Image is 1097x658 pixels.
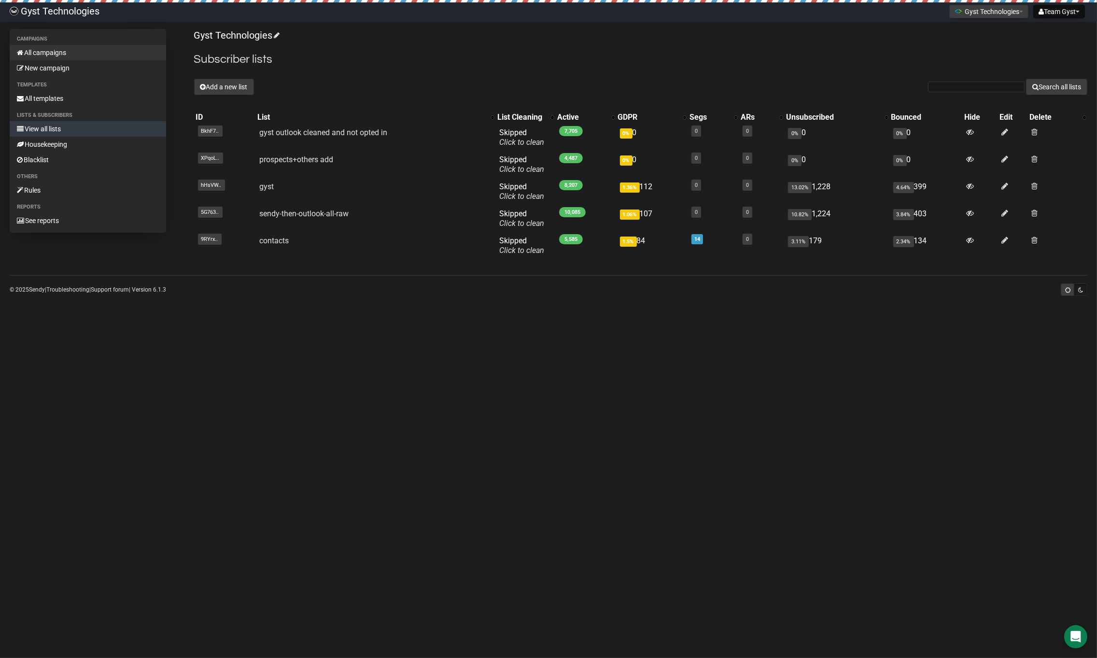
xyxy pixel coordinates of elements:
span: Skipped [499,209,544,228]
span: Skipped [499,155,544,174]
div: ID [196,112,253,122]
div: Active [557,112,606,122]
span: 2.34% [893,236,914,247]
td: 0 [784,124,889,151]
p: © 2025 | | | Version 6.1.3 [10,284,166,295]
span: 1.5% [620,237,637,247]
a: Blacklist [10,152,166,168]
a: Click to clean [499,192,544,201]
div: Bounced [891,112,961,122]
img: 1.png [955,7,962,15]
th: List: No sort applied, activate to apply an ascending sort [255,111,495,124]
a: 0 [746,209,749,215]
span: XPqoL.. [198,153,223,164]
div: Edit [999,112,1026,122]
th: Hide: No sort applied, sorting is disabled [963,111,998,124]
td: 84 [616,232,688,259]
span: 0% [620,155,633,166]
a: 0 [746,128,749,134]
button: Add a new list [194,79,254,95]
a: Click to clean [499,165,544,174]
span: 3.84% [893,209,914,220]
span: 10.82% [788,209,812,220]
h2: Subscriber lists [194,51,1087,68]
a: All campaigns [10,45,166,60]
span: 1.36% [620,182,640,193]
td: 0 [889,124,963,151]
a: Click to clean [499,138,544,147]
span: 0% [620,128,633,139]
div: Open Intercom Messenger [1064,625,1087,648]
td: 107 [616,205,688,232]
a: Click to clean [499,246,544,255]
a: sendy-then-outlook-all-raw [259,209,349,218]
button: Search all lists [1026,79,1087,95]
a: prospects+others add [259,155,333,164]
span: BkhF7.. [198,126,223,137]
td: 112 [616,178,688,205]
span: 5,585 [559,234,583,244]
th: List Cleaning: No sort applied, activate to apply an ascending sort [495,111,555,124]
th: Edit: No sort applied, sorting is disabled [998,111,1027,124]
span: 4,487 [559,153,583,163]
a: Support forum [91,286,129,293]
a: 0 [746,182,749,188]
a: gyst [259,182,274,191]
a: 0 [746,155,749,161]
a: contacts [259,236,289,245]
th: Unsubscribed: No sort applied, activate to apply an ascending sort [784,111,889,124]
a: Rules [10,182,166,198]
a: 14 [694,236,700,242]
td: 0 [616,151,688,178]
td: 399 [889,178,963,205]
a: Sendy [29,286,45,293]
span: 5G763.. [198,207,223,218]
td: 1,228 [784,178,889,205]
span: 0% [788,128,802,139]
a: 0 [695,155,698,161]
a: Click to clean [499,219,544,228]
a: Gyst Technologies [194,29,279,41]
img: 4bbcbfc452d929a90651847d6746e700 [10,7,18,15]
th: GDPR: No sort applied, activate to apply an ascending sort [616,111,688,124]
a: 0 [746,236,749,242]
li: Campaigns [10,33,166,45]
td: 0 [616,124,688,151]
a: Housekeeping [10,137,166,152]
th: Active: No sort applied, activate to apply an ascending sort [555,111,616,124]
th: Bounced: No sort applied, sorting is disabled [889,111,963,124]
a: All templates [10,91,166,106]
a: New campaign [10,60,166,76]
span: 1.06% [620,210,640,220]
span: 3.11% [788,236,809,247]
div: Segs [689,112,729,122]
th: Segs: No sort applied, activate to apply an ascending sort [688,111,739,124]
span: 9RYrx.. [198,234,222,245]
a: See reports [10,213,166,228]
td: 403 [889,205,963,232]
li: Reports [10,201,166,213]
span: 7,705 [559,126,583,136]
a: Troubleshooting [46,286,89,293]
td: 179 [784,232,889,259]
a: gyst outlook cleaned and not opted in [259,128,387,137]
th: Delete: No sort applied, activate to apply an ascending sort [1027,111,1087,124]
span: 0% [893,128,907,139]
li: Lists & subscribers [10,110,166,121]
span: Skipped [499,182,544,201]
td: 0 [784,151,889,178]
li: Others [10,171,166,182]
div: Hide [965,112,996,122]
div: List Cleaning [497,112,546,122]
button: Gyst Technologies [949,5,1028,18]
span: 0% [893,155,907,166]
span: 13.02% [788,182,812,193]
a: 0 [695,209,698,215]
span: 10,085 [559,207,586,217]
div: Unsubscribed [786,112,880,122]
button: Team Gyst [1033,5,1085,18]
a: 0 [695,182,698,188]
span: 8,207 [559,180,583,190]
th: ID: No sort applied, sorting is disabled [194,111,255,124]
a: View all lists [10,121,166,137]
